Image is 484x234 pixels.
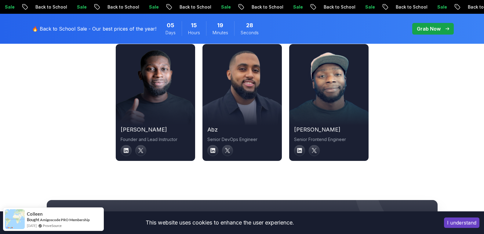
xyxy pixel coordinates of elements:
[5,4,25,10] p: Sale
[166,30,176,36] span: Days
[366,4,385,10] p: Sale
[293,4,313,10] p: Sale
[438,4,457,10] p: Sale
[149,4,169,10] p: Sale
[40,217,90,222] a: Amigoscode PRO Membership
[252,4,293,10] p: Back to School
[43,223,62,228] a: ProveSource
[417,25,441,32] p: Grab Now
[27,211,43,217] span: Colleen
[180,4,221,10] p: Back to School
[121,136,190,143] p: Founder and Lead Instructor
[241,30,259,36] span: Seconds
[121,125,190,134] h2: [PERSON_NAME]
[289,49,369,125] img: instructor
[36,4,77,10] p: Back to School
[5,209,25,229] img: provesource social proof notification image
[221,4,241,10] p: Sale
[108,4,149,10] p: Back to School
[167,21,174,30] span: 5 Days
[32,25,156,32] p: 🔥 Back to School Sale - Our best prices of the year!
[294,125,364,134] h2: [PERSON_NAME]
[116,49,195,125] img: instructor
[191,21,197,30] span: 15 Hours
[27,223,37,228] span: [DATE]
[27,217,39,222] span: Bought
[444,217,479,228] button: Accept cookies
[294,136,364,143] p: Senior Frontend Engineer
[217,21,223,30] span: 19 Minutes
[207,125,277,134] h2: abz
[207,136,277,143] p: Senior DevOps Engineer
[5,216,435,229] div: This website uses cookies to enhance the user experience.
[213,30,228,36] span: Minutes
[202,49,282,125] img: instructor
[324,4,366,10] p: Back to School
[77,4,97,10] p: Sale
[246,21,253,30] span: 28 Seconds
[188,30,200,36] span: Hours
[396,4,438,10] p: Back to School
